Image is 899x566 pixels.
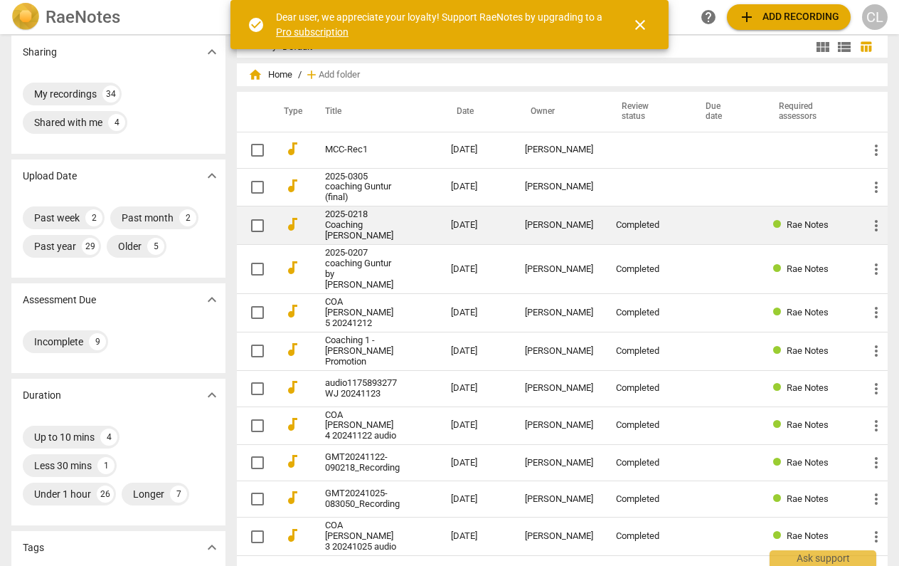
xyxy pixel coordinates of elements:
th: Title [308,92,440,132]
a: Coaching 1 - [PERSON_NAME] Promotion [325,335,400,367]
a: GMT20241025-083050_Recording [325,488,400,510]
a: Help [696,4,721,30]
button: CL [862,4,888,30]
span: add [738,9,755,26]
span: expand_more [203,387,220,404]
span: more_vert [868,417,885,434]
a: COA [PERSON_NAME] 5 20241212 [325,297,400,329]
td: [DATE] [440,407,514,445]
span: Rae Notes [787,530,829,541]
div: 34 [102,85,119,103]
span: audiotrack [284,177,301,194]
span: expand_more [203,291,220,308]
div: [PERSON_NAME] [525,264,593,275]
td: [DATE] [440,445,514,481]
div: My recordings [34,87,97,101]
button: Show more [201,384,223,406]
div: Completed [616,494,677,505]
span: more_vert [868,304,885,321]
button: Upload [727,4,851,30]
button: Tile view [812,36,834,58]
a: audio1175893277 WJ 20241123 [325,378,400,399]
span: more_vert [868,491,885,508]
td: [DATE] [440,293,514,332]
span: more_vert [868,179,885,196]
div: [PERSON_NAME] [525,458,593,468]
span: audiotrack [284,453,301,470]
div: Past month [122,211,174,225]
span: more_vert [868,454,885,471]
span: add [304,68,319,82]
div: Shared with me [34,115,102,130]
span: close [632,16,649,33]
th: Owner [514,92,605,132]
span: Review status: completed [773,419,787,430]
button: Show more [201,41,223,63]
div: [PERSON_NAME] [525,346,593,357]
div: 9 [89,333,106,350]
span: table_chart [859,40,873,53]
p: Duration [23,388,61,403]
div: Under 1 hour [34,487,91,501]
span: Review status: completed [773,263,787,274]
div: Less 30 mins [34,458,92,473]
th: Date [440,92,514,132]
a: LogoRaeNotes [11,3,228,31]
span: more_vert [868,217,885,234]
span: audiotrack [284,303,301,320]
div: 26 [97,486,114,503]
div: 1 [97,457,115,474]
span: audiotrack [284,341,301,358]
td: [DATE] [440,132,514,168]
div: Completed [616,264,677,275]
div: [PERSON_NAME] [525,420,593,431]
span: Rae Notes [787,219,829,230]
p: Sharing [23,45,57,60]
td: [DATE] [440,245,514,294]
div: Longer [133,487,164,501]
div: 4 [100,429,117,446]
div: Completed [616,220,677,231]
h2: RaeNotes [46,7,120,27]
span: Home [248,68,292,82]
span: Rae Notes [787,419,829,430]
a: GMT20241122-090218_Recording [325,452,400,473]
div: Completed [616,420,677,431]
span: audiotrack [284,259,301,276]
span: Review status: completed [773,307,787,318]
div: Older [118,239,142,253]
div: 5 [147,238,164,255]
span: Rae Notes [787,307,829,318]
div: Incomplete [34,335,83,349]
span: audiotrack [284,527,301,544]
th: Review status [605,92,688,132]
div: 29 [82,238,99,255]
th: Required assessors [762,92,856,132]
span: Rae Notes [787,345,829,356]
p: Assessment Due [23,293,96,308]
span: expand_more [203,539,220,556]
span: Review status: completed [773,457,787,468]
div: [PERSON_NAME] [525,494,593,505]
span: audiotrack [284,216,301,233]
span: help [700,9,717,26]
span: Rae Notes [787,382,829,393]
span: home [248,68,262,82]
div: Past week [34,211,80,225]
span: view_list [836,38,853,56]
div: Past year [34,239,76,253]
div: Completed [616,383,677,394]
button: Show more [201,165,223,187]
span: expand_more [203,167,220,184]
a: COA [PERSON_NAME] 4 20241122 audio [325,410,400,442]
div: [PERSON_NAME] [525,383,593,394]
div: Completed [616,308,677,318]
div: 7 [170,486,187,503]
td: [DATE] [440,332,514,370]
span: Rae Notes [787,457,829,468]
a: Pro subscription [276,26,349,38]
th: Due date [688,92,762,132]
a: MCC-Rec1 [325,145,400,155]
button: Close [623,8,657,42]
